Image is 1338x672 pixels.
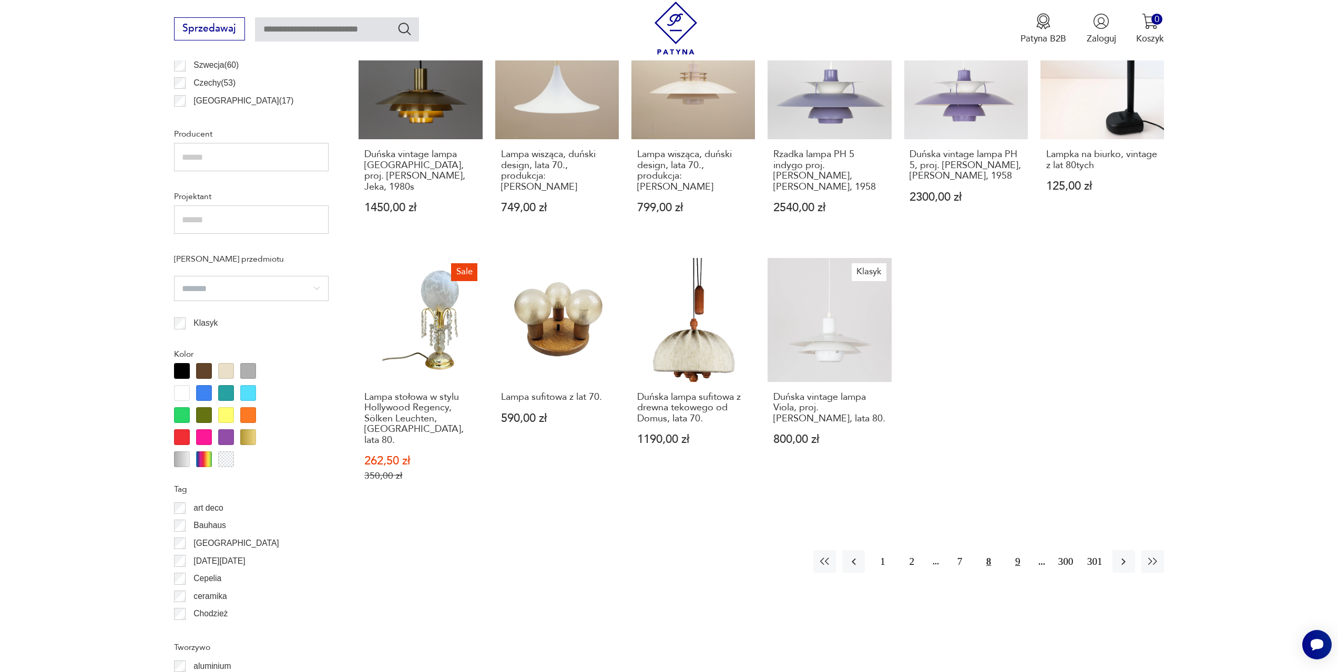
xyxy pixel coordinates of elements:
button: Zaloguj [1087,13,1116,45]
a: Rzadka lampa PH 5 indygo proj. Poul Henningsen, Louis Poulsen, 1958Rzadka lampa PH 5 indygo proj.... [768,16,891,238]
p: Zaloguj [1087,33,1116,45]
p: 125,00 zł [1046,181,1159,192]
h3: Lampa sufitowa z lat 70. [501,392,614,402]
a: Duńska vintage lampa Verona, proj. Kurt Wiborg, Jeka, 1980sDuńska vintage lampa [GEOGRAPHIC_DATA]... [359,16,482,238]
h3: Duńska lampa sufitowa z drewna tekowego od Domus, lata 70. [637,392,750,424]
p: ceramika [193,590,227,603]
h3: Duńska vintage lampa PH 5, proj. [PERSON_NAME], [PERSON_NAME], 1958 [910,149,1022,181]
p: 1450,00 zł [364,202,477,213]
p: Szwecja ( 60 ) [193,58,239,72]
h3: Duńska vintage lampa Viola, proj. [PERSON_NAME], lata 80. [773,392,886,424]
a: Lampka na biurko, vintage z lat 80tychLampka na biurko, vintage z lat 80tych125,00 zł [1040,16,1164,238]
img: Ikona koszyka [1142,13,1158,29]
button: Szukaj [397,21,412,36]
p: Projektant [174,190,329,203]
p: 749,00 zł [501,202,614,213]
h3: Lampka na biurko, vintage z lat 80tych [1046,149,1159,171]
p: Koszyk [1136,33,1164,45]
p: [GEOGRAPHIC_DATA] ( 17 ) [193,94,293,108]
button: 300 [1054,550,1077,573]
a: Lampa wisząca, duński design, lata 70., produkcja: DaniaLampa wisząca, duński design, lata 70., p... [495,16,619,238]
p: art deco [193,501,223,515]
a: Lampa wisząca, duński design, lata 70., produkcja: DaniaLampa wisząca, duński design, lata 70., p... [631,16,755,238]
button: 8 [977,550,1000,573]
p: [GEOGRAPHIC_DATA] ( 15 ) [193,111,293,125]
p: [PERSON_NAME] przedmiotu [174,252,329,266]
a: KlasykDuńska vintage lampa PH 5, proj. Poul Henningsen, Louis Poulsen, 1958Duńska vintage lampa P... [904,16,1028,238]
p: 800,00 zł [773,434,886,445]
p: Producent [174,127,329,141]
a: KlasykDuńska vintage lampa Viola, proj. Kurt Wiborg, lata 80.Duńska vintage lampa Viola, proj. [P... [768,258,891,506]
button: 7 [948,550,971,573]
p: 799,00 zł [637,202,750,213]
h3: Rzadka lampa PH 5 indygo proj. [PERSON_NAME], [PERSON_NAME], 1958 [773,149,886,192]
h3: Lampa wisząca, duński design, lata 70., produkcja: [PERSON_NAME] [501,149,614,192]
h3: Lampa wisząca, duński design, lata 70., produkcja: [PERSON_NAME] [637,149,750,192]
button: Patyna B2B [1020,13,1066,45]
a: Duńska lampa sufitowa z drewna tekowego od Domus, lata 70.Duńska lampa sufitowa z drewna tekowego... [631,258,755,506]
p: 2300,00 zł [910,192,1022,203]
p: 1190,00 zł [637,434,750,445]
p: Ćmielów [193,625,225,638]
img: Ikona medalu [1035,13,1051,29]
h3: Lampa stołowa w stylu Hollywood Regency, Sölken Leuchten, [GEOGRAPHIC_DATA], lata 80. [364,392,477,446]
p: Kolor [174,347,329,361]
h3: Duńska vintage lampa [GEOGRAPHIC_DATA], proj. [PERSON_NAME], Jeka, 1980s [364,149,477,192]
button: 1 [871,550,894,573]
img: Ikonka użytkownika [1093,13,1109,29]
img: Patyna - sklep z meblami i dekoracjami vintage [649,2,702,55]
p: [GEOGRAPHIC_DATA] [193,536,279,550]
button: 9 [1006,550,1029,573]
p: 262,50 zł [364,456,477,467]
p: Chodzież [193,607,228,621]
p: Czechy ( 53 ) [193,76,236,90]
a: SaleLampa stołowa w stylu Hollywood Regency, Sölken Leuchten, Niemcy, lata 80.Lampa stołowa w sty... [359,258,482,506]
p: 590,00 zł [501,413,614,424]
p: Tworzywo [174,640,329,654]
button: 301 [1084,550,1106,573]
iframe: Smartsupp widget button [1302,630,1332,659]
p: [DATE][DATE] [193,554,245,568]
p: 350,00 zł [364,470,477,481]
p: Tag [174,482,329,496]
button: 0Koszyk [1136,13,1164,45]
a: Lampa sufitowa z lat 70.Lampa sufitowa z lat 70.590,00 zł [495,258,619,506]
p: Cepelia [193,572,221,585]
a: Sprzedawaj [174,25,245,34]
p: 2540,00 zł [773,202,886,213]
div: 0 [1151,14,1162,25]
a: Ikona medaluPatyna B2B [1020,13,1066,45]
p: Bauhaus [193,519,226,532]
p: Klasyk [193,316,218,330]
p: Patyna B2B [1020,33,1066,45]
button: Sprzedawaj [174,17,245,40]
button: 2 [901,550,923,573]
